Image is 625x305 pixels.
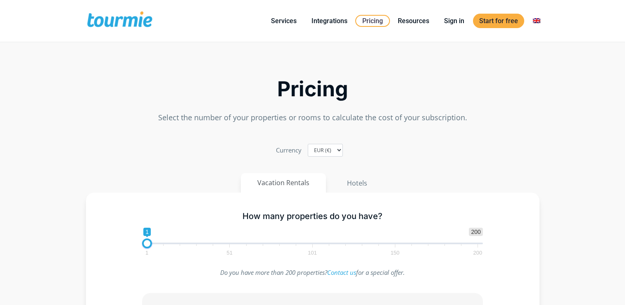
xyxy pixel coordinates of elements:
[355,15,390,27] a: Pricing
[265,16,303,26] a: Services
[469,228,482,236] span: 200
[241,173,326,193] button: Vacation Rentals
[142,211,483,222] h5: How many properties do you have?
[330,173,384,193] button: Hotels
[142,267,483,278] p: Do you have more than 200 properties? for a special offer.
[438,16,471,26] a: Sign in
[473,14,524,28] a: Start for free
[143,228,151,236] span: 1
[307,251,318,255] span: 101
[144,251,150,255] span: 1
[276,145,302,156] label: Currency
[226,251,234,255] span: 51
[305,16,354,26] a: Integrations
[327,268,356,276] a: Contact us
[86,112,539,123] p: Select the number of your properties or rooms to calculate the cost of your subscription.
[472,251,484,255] span: 200
[392,16,435,26] a: Resources
[389,251,401,255] span: 150
[86,79,539,99] h2: Pricing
